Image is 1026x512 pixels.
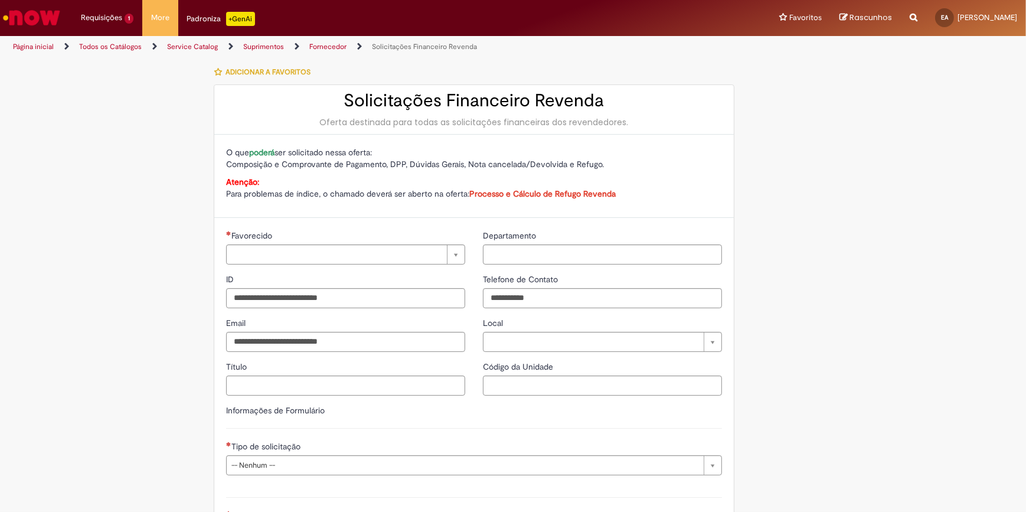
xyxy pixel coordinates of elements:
[789,12,822,24] span: Favoritos
[839,12,892,24] a: Rascunhos
[125,14,133,24] span: 1
[243,42,284,51] a: Suprimentos
[214,60,317,84] button: Adicionar a Favoritos
[226,116,722,128] div: Oferta destinada para todas as solicitações financeiras dos revendedores.
[226,442,231,446] span: Necessários
[958,12,1017,22] span: [PERSON_NAME]
[309,42,347,51] a: Fornecedor
[231,230,275,241] span: Necessários - Favorecido
[13,42,54,51] a: Página inicial
[187,12,255,26] div: Padroniza
[226,361,249,372] span: Título
[226,405,325,416] label: Informações de Formulário
[941,14,948,21] span: EA
[226,176,722,200] p: Para problemas de índice, o chamado deverá ser aberto na oferta:
[483,244,722,265] input: Departamento
[226,12,255,26] p: +GenAi
[483,376,722,396] input: Código da Unidade
[226,177,259,187] strong: Atenção:
[226,91,722,110] h2: Solicitações Financeiro Revenda
[249,147,275,158] strong: poderá
[483,318,505,328] span: Local
[9,36,675,58] ul: Trilhas de página
[483,230,538,241] span: Departamento
[79,42,142,51] a: Todos os Catálogos
[226,288,465,308] input: ID
[167,42,218,51] a: Service Catalog
[231,456,698,475] span: -- Nenhum --
[226,146,722,170] p: O que ser solicitado nessa oferta: Composição e Comprovante de Pagamento, DPP, Dúvidas Gerais, No...
[226,244,465,265] a: Limpar campo Favorecido
[226,67,311,77] span: Adicionar a Favoritos
[226,332,465,352] input: Email
[483,288,722,308] input: Telefone de Contato
[226,231,231,236] span: Necessários
[483,274,560,285] span: Telefone de Contato
[226,376,465,396] input: Título
[469,188,616,199] a: Processo e Cálculo de Refugo Revenda
[483,361,556,372] span: Código da Unidade
[231,441,303,452] span: Tipo de solicitação
[483,332,722,352] a: Limpar campo Local
[226,318,248,328] span: Email
[151,12,169,24] span: More
[81,12,122,24] span: Requisições
[1,6,62,30] img: ServiceNow
[226,274,236,285] span: ID
[849,12,892,23] span: Rascunhos
[372,42,477,51] a: Solicitações Financeiro Revenda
